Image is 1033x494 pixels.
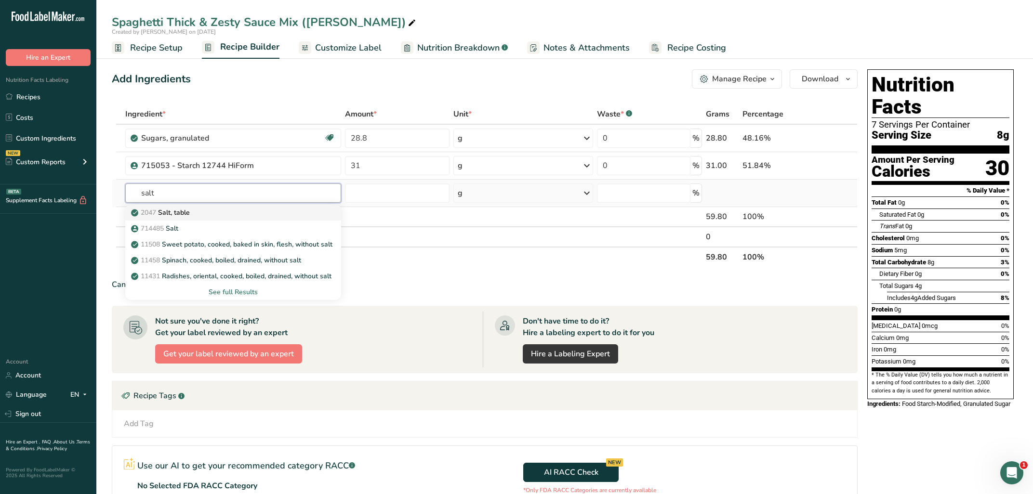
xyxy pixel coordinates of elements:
a: Recipe Builder [202,36,279,59]
div: 0 [706,231,739,243]
a: Recipe Costing [649,37,726,59]
a: Language [6,386,47,403]
div: Add Ingredients [112,71,191,87]
a: Hire a Labeling Expert [523,344,618,364]
span: 0% [1001,234,1009,242]
span: 2047 [141,208,156,217]
span: 0% [1001,334,1009,341]
p: Spinach, cooked, boiled, drained, without salt [133,255,301,265]
a: 714485Salt [125,221,341,236]
div: Custom Reports [6,157,66,167]
div: Add Tag [124,418,154,429]
div: 7 Servings Per Container [872,120,1009,130]
th: 59.80 [704,247,741,267]
div: g [458,187,463,199]
a: FAQ . [42,439,53,445]
span: 1 [1020,461,1028,469]
span: Recipe Costing [667,41,726,54]
span: Fat [879,222,904,230]
div: 715053 - Starch 12744 HiForm [141,160,262,171]
div: g [458,132,463,144]
div: Manage Recipe [712,73,767,85]
span: 0mg [903,358,915,365]
button: Hire an Expert [6,49,91,66]
div: Powered By FoodLabelMaker © 2025 All Rights Reserved [6,467,91,479]
span: 8% [1001,294,1009,301]
div: See full Results [125,284,341,300]
span: 0% [1001,346,1009,353]
input: Add Ingredient [125,183,341,203]
div: 30 [985,156,1009,181]
span: 0g [898,199,905,206]
section: % Daily Value * [872,185,1009,196]
span: Unit [453,108,472,120]
span: Amount [345,108,377,120]
span: 0g [905,222,912,230]
span: Download [802,73,838,85]
span: Protein [872,306,893,313]
a: 11431Radishes, oriental, cooked, boiled, drained, without salt [125,268,341,284]
a: Notes & Attachments [527,37,630,59]
div: Spaghetti Thick & Zesty Sauce Mix ([PERSON_NAME]) [112,13,418,31]
span: Total Sugars [879,282,914,289]
span: 8g [997,130,1009,142]
span: Created by [PERSON_NAME] on [DATE] [112,28,216,36]
div: 59.80 [706,211,739,222]
span: 0% [1001,358,1009,365]
span: Includes Added Sugars [887,294,956,301]
span: 11508 [141,240,160,249]
div: Amount Per Serving [872,156,954,165]
div: Waste [597,108,632,120]
span: 4g [911,294,917,301]
span: Calcium [872,334,895,341]
span: 0% [1001,270,1009,277]
span: 0mg [896,334,909,341]
span: 11431 [141,272,160,281]
a: Privacy Policy [37,445,67,452]
span: Ingredient [125,108,166,120]
span: 0% [1001,199,1009,206]
span: Dietary Fiber [879,270,914,277]
div: 31.00 [706,160,739,171]
span: Grams [706,108,729,120]
span: 3% [1001,259,1009,266]
span: Nutrition Breakdown [417,41,500,54]
span: 0g [894,306,901,313]
span: 0% [1001,247,1009,254]
div: Can't find your ingredient? [112,279,858,290]
span: 0mg [884,346,896,353]
div: 100% [742,211,812,222]
span: 5mg [894,247,907,254]
button: Manage Recipe [692,69,782,89]
div: NEW [606,458,623,467]
span: Saturated Fat [879,211,916,218]
span: Customize Label [315,41,382,54]
button: Get your label reviewed by an expert [155,344,302,364]
div: Don't have time to do it? Hire a labeling expert to do it for you [523,315,654,338]
button: Download [790,69,858,89]
p: No Selected FDA RACC Category [137,480,257,492]
a: Hire an Expert . [6,439,40,445]
div: g [458,160,463,171]
span: 0mcg [922,322,938,329]
div: EN [70,389,91,401]
a: Nutrition Breakdown [401,37,508,59]
th: Net Totals [123,247,703,267]
span: Serving Size [872,130,931,142]
span: 11458 [141,256,160,265]
p: Use our AI to get your recommended category RACC [137,459,355,472]
div: Not sure you've done it right? Get your label reviewed by an expert [155,315,288,338]
a: 11458Spinach, cooked, boiled, drained, without salt [125,252,341,268]
div: Sugars, granulated [141,132,262,144]
a: Customize Label [299,37,382,59]
h1: Nutrition Facts [872,74,1009,118]
a: 2047Salt, table [125,205,341,221]
a: Terms & Conditions . [6,439,90,452]
span: Sodium [872,247,893,254]
span: Recipe Setup [130,41,183,54]
span: Notes & Attachments [543,41,630,54]
span: Iron [872,346,882,353]
div: NEW [6,150,20,156]
span: Recipe Builder [220,40,279,53]
span: Ingredients: [867,400,901,407]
